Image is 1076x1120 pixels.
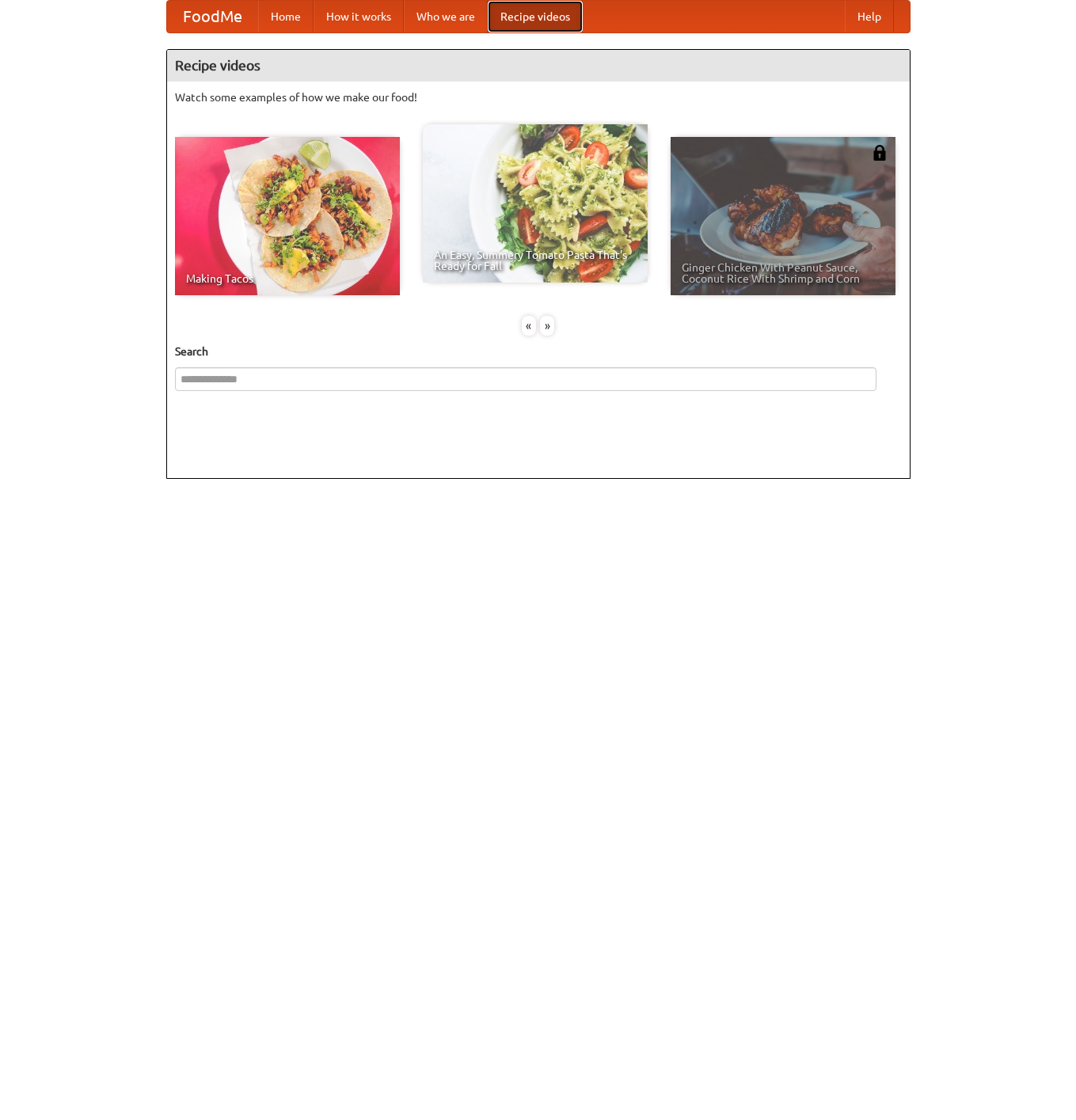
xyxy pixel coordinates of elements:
h5: Search [175,344,902,359]
span: Making Tacos [186,273,389,284]
h4: Recipe videos [167,50,910,82]
a: An Easy, Summery Tomato Pasta That's Ready for Fall [423,124,648,283]
span: An Easy, Summery Tomato Pasta That's Ready for Fall [434,249,637,271]
img: 483408.png [872,145,888,161]
a: Recipe videos [488,1,583,32]
a: Help [845,1,894,32]
div: « [522,316,536,336]
a: How it works [314,1,404,32]
a: Home [258,1,314,32]
a: Who we are [404,1,488,32]
a: Making Tacos [175,137,400,295]
p: Watch some examples of how we make our food! [175,89,902,105]
div: » [540,316,554,336]
a: FoodMe [167,1,258,32]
